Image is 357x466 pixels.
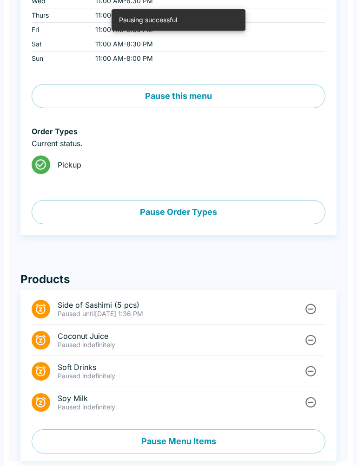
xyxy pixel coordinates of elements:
button: Pause Order Types [32,200,325,224]
td: 11:00 AM - 8:00 PM [88,52,325,66]
td: Thurs [32,8,88,23]
td: 11:00 AM - 8:30 PM [88,8,325,23]
p: Paused indefinitely [58,403,303,411]
span: Soy Milk [58,394,303,403]
button: Unpause [302,394,319,411]
td: Sun [32,52,88,66]
span: Coconut Juice [58,331,303,341]
span: Side of Sashimi (5 pcs) [58,300,303,310]
button: Unpause [302,362,319,380]
h4: Products [20,272,337,286]
span: Pickup [58,160,318,169]
td: 11:00 AM - 8:30 PM [88,37,325,52]
p: Current status. [32,139,325,148]
td: 11:00 AM - 8:30 PM [88,23,325,37]
div: Pausing successful [119,12,177,28]
p: Paused indefinitely [58,372,303,380]
span: Paused until [58,310,95,317]
span: Soft Drinks [58,362,303,372]
button: Pause this menu [32,84,325,108]
td: Sat [32,37,88,52]
p: Paused indefinitely [58,341,303,349]
p: [DATE] 1:36 PM [58,310,303,318]
button: Pause Menu Items [32,429,325,453]
td: Fri [32,23,88,37]
button: Unpause [302,300,319,317]
h6: Order Types [32,127,325,136]
button: Unpause [302,331,319,349]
